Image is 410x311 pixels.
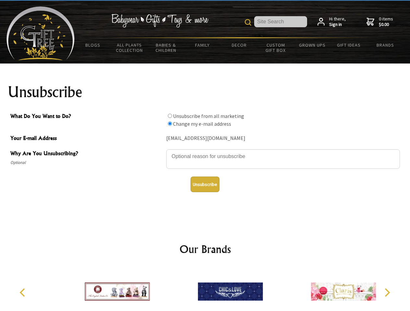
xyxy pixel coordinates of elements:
button: Next [380,285,394,300]
button: Previous [16,285,31,300]
span: Hi there, [329,16,346,28]
a: All Plants Collection [111,38,148,57]
strong: $0.00 [379,22,393,28]
a: Babies & Children [148,38,184,57]
textarea: Why Are You Unsubscribing? [166,149,400,169]
button: Unsubscribe [191,177,219,192]
span: Why Are You Unsubscribing? [10,149,163,159]
a: Grown Ups [294,38,330,52]
label: Unsubscribe from all marketing [173,113,244,119]
a: Gift Ideas [330,38,367,52]
a: Custom Gift Box [257,38,294,57]
img: Babywear - Gifts - Toys & more [111,14,208,28]
img: Babyware - Gifts - Toys and more... [6,6,75,60]
a: Hi there,Sign in [317,16,346,28]
input: What Do You Want to Do? [168,121,172,126]
a: BLOGS [75,38,111,52]
span: Your E-mail Address [10,134,163,144]
strong: Sign in [329,22,346,28]
a: 0 items$0.00 [367,16,393,28]
label: Change my e-mail address [173,121,231,127]
input: What Do You Want to Do? [168,114,172,118]
a: Family [184,38,221,52]
span: Optional [10,159,163,167]
span: What Do You Want to Do? [10,112,163,121]
img: product search [245,19,251,26]
h1: Unsubscribe [8,84,403,100]
h2: Our Brands [13,241,397,257]
a: Decor [221,38,257,52]
input: Site Search [254,16,307,27]
a: Brands [367,38,404,52]
span: 0 items [379,16,393,28]
div: [EMAIL_ADDRESS][DOMAIN_NAME] [166,133,400,144]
